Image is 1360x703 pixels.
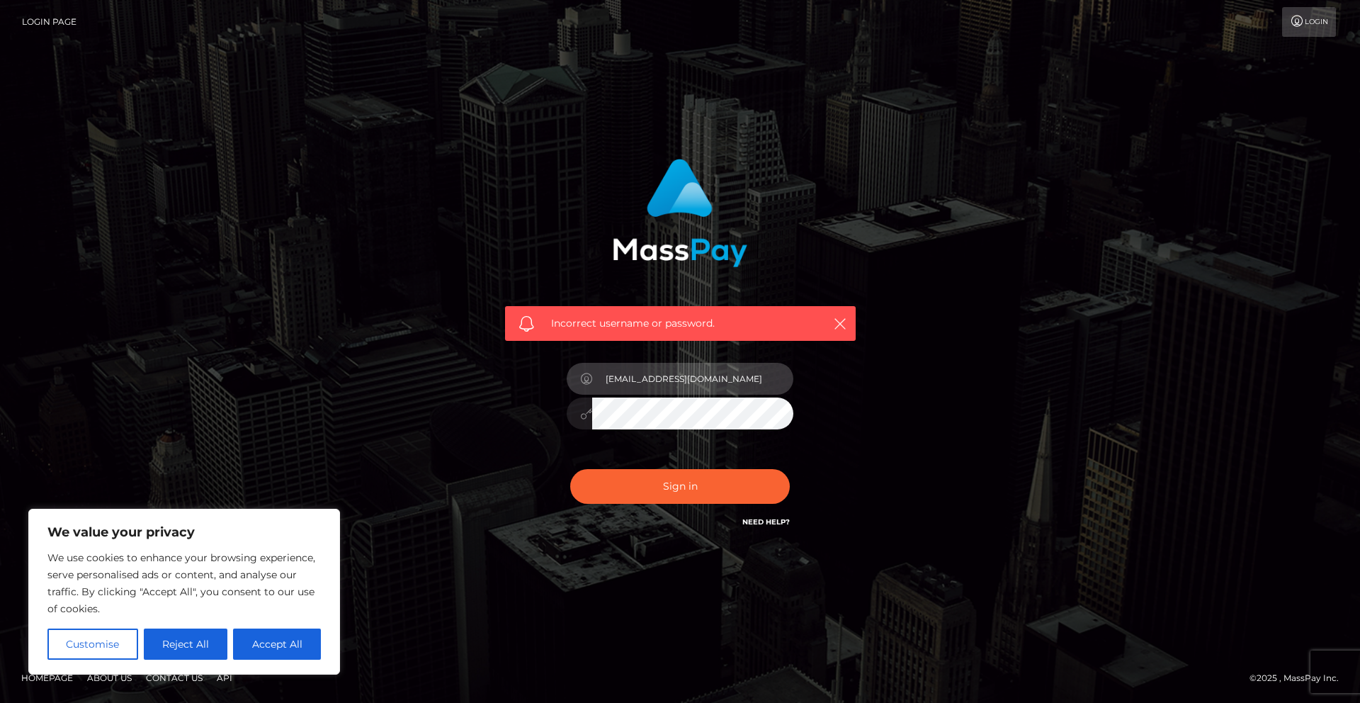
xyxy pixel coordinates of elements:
p: We use cookies to enhance your browsing experience, serve personalised ads or content, and analys... [47,549,321,617]
a: API [211,667,238,689]
a: Need Help? [742,517,790,527]
a: Homepage [16,667,79,689]
p: We value your privacy [47,524,321,541]
button: Reject All [144,629,228,660]
a: About Us [81,667,137,689]
div: © 2025 , MassPay Inc. [1249,670,1349,686]
a: Contact Us [140,667,208,689]
button: Customise [47,629,138,660]
a: Login [1282,7,1336,37]
button: Accept All [233,629,321,660]
a: Login Page [22,7,76,37]
input: Username... [592,363,793,395]
button: Sign in [570,469,790,504]
img: MassPay Login [613,159,747,267]
span: Incorrect username or password. [551,316,810,331]
div: We value your privacy [28,509,340,675]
